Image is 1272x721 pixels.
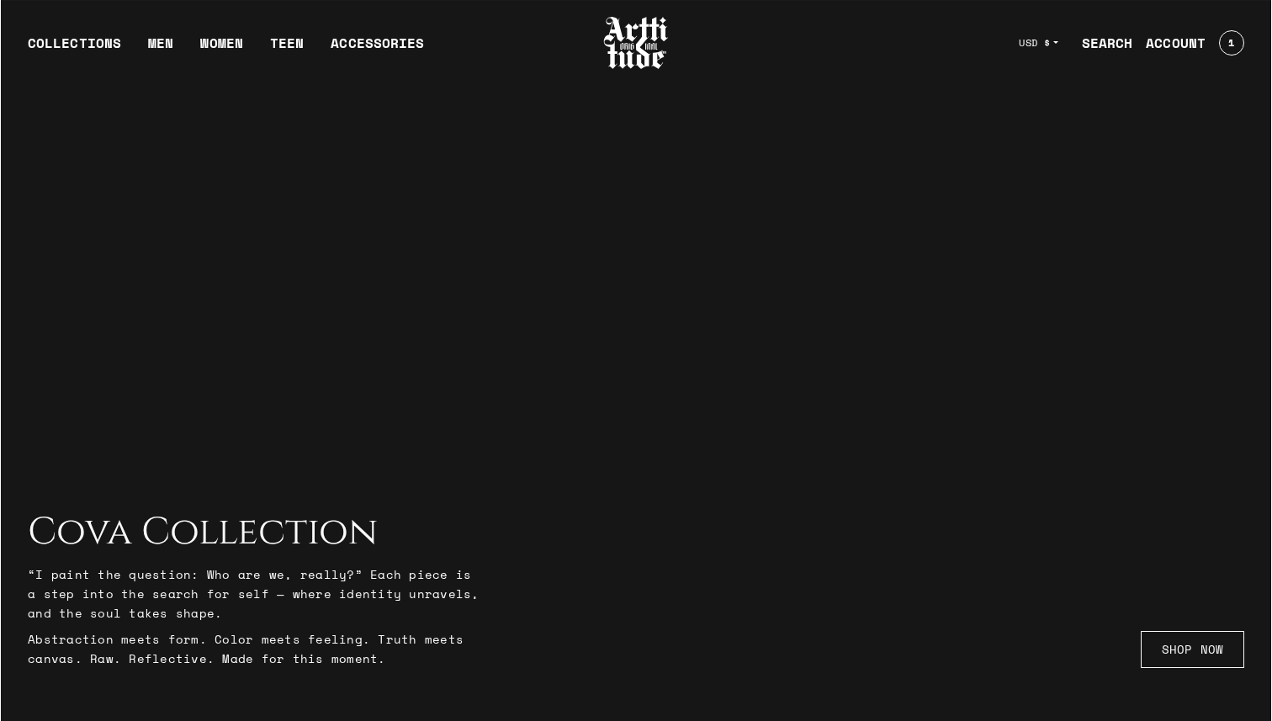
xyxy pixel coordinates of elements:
a: TEEN [270,33,304,66]
a: MEN [148,33,173,66]
div: COLLECTIONS [28,33,121,66]
img: Arttitude [602,14,670,72]
a: SHOP NOW [1141,631,1244,668]
a: ACCOUNT [1132,26,1206,60]
h2: Cova Collection [28,511,482,554]
p: “I paint the question: Who are we, really?” Each piece is a step into the search for self — where... [28,565,482,623]
span: USD $ [1019,36,1051,50]
a: WOMEN [200,33,243,66]
a: SEARCH [1068,26,1133,60]
div: ACCESSORIES [331,33,424,66]
p: Abstraction meets form. Color meets feeling. Truth meets canvas. Raw. Reflective. Made for this m... [28,629,482,668]
button: USD $ [1009,24,1068,61]
span: 1 [1228,38,1234,48]
ul: Main navigation [14,33,437,66]
a: Open cart [1206,24,1244,62]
